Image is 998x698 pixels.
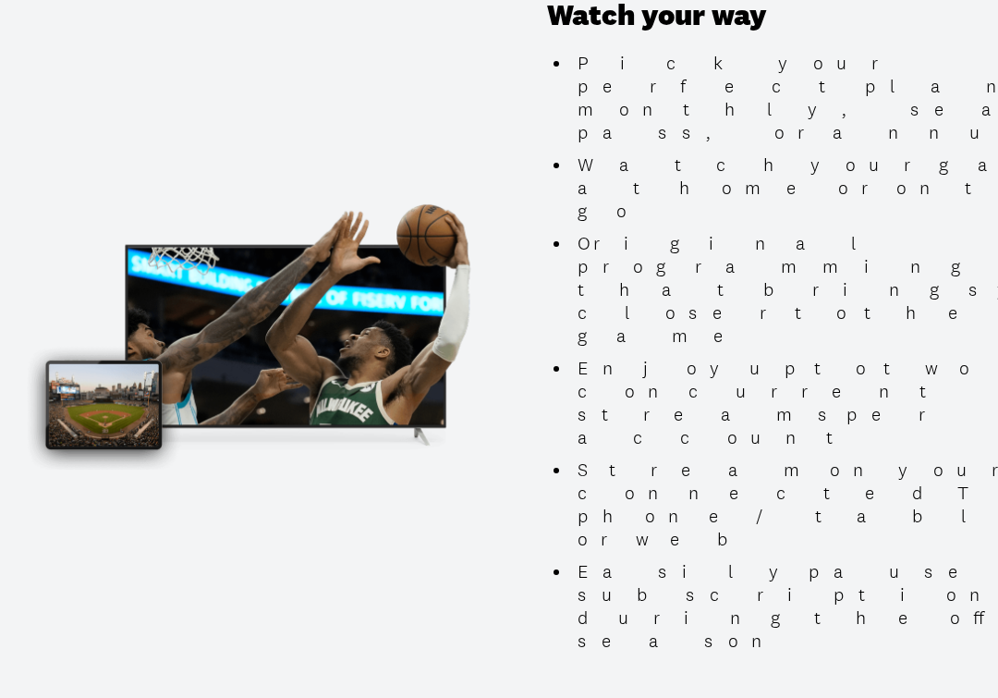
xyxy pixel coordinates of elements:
img: Promotional Image [22,190,517,469]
